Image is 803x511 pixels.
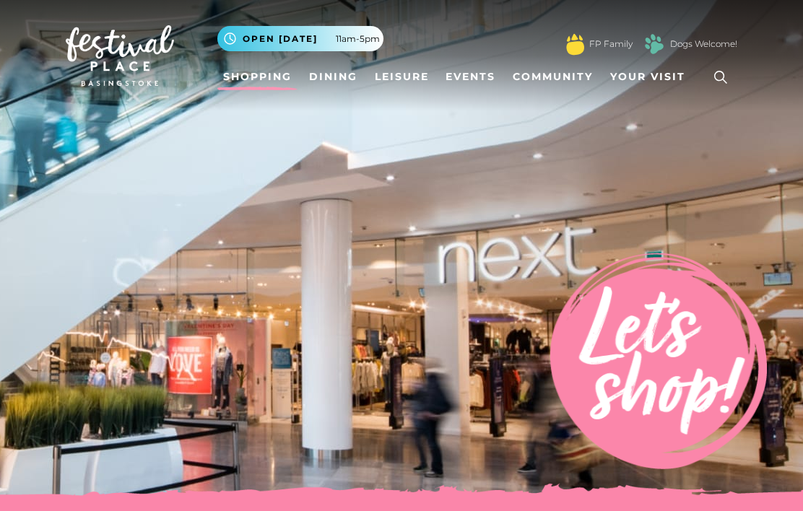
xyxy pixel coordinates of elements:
[589,38,633,51] a: FP Family
[336,32,380,45] span: 11am-5pm
[217,26,383,51] button: Open [DATE] 11am-5pm
[507,64,599,90] a: Community
[440,64,501,90] a: Events
[303,64,363,90] a: Dining
[66,25,174,86] img: Festival Place Logo
[610,69,685,84] span: Your Visit
[243,32,318,45] span: Open [DATE]
[217,64,298,90] a: Shopping
[369,64,435,90] a: Leisure
[670,38,737,51] a: Dogs Welcome!
[604,64,698,90] a: Your Visit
